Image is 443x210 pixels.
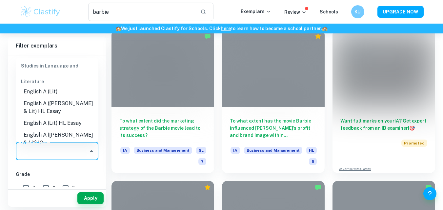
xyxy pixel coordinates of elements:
[230,117,317,139] h6: To what extent has the movie Barbie influenced [PERSON_NAME]’s profit and brand image within [GEO...
[315,33,321,40] div: Premium
[322,26,328,31] span: 🏫
[16,129,98,149] li: English A ([PERSON_NAME] & Lit) IO
[63,55,80,71] button: College
[20,5,61,18] img: Clastify logo
[309,158,317,165] span: 5
[88,3,195,21] input: Search for any exemplars...
[111,30,214,173] a: To what extent did the marketing strategy of the Barbie movie lead to its success?IABusiness and ...
[72,184,75,192] span: 5
[354,8,361,15] h6: KU
[196,147,206,154] span: SL
[221,26,231,31] a: here
[52,184,55,192] span: 6
[204,184,211,191] div: Premium
[423,187,436,200] button: Help and Feedback
[339,167,371,171] a: Advertise with Clastify
[198,158,206,165] span: 7
[16,58,98,89] div: Studies in Language and Literature
[320,9,338,14] a: Schools
[351,5,364,18] button: KU
[115,26,121,31] span: 🏫
[1,25,442,32] h6: We just launched Clastify for Schools. Click to learn how to become a school partner.
[340,117,427,132] h6: Want full marks on your IA ? Get expert feedback from an IB examiner!
[16,117,98,129] li: English A (Lit) HL Essay
[241,8,271,15] p: Exemplars
[409,125,415,131] span: 🎯
[77,192,104,204] button: Apply
[34,55,50,71] button: IB
[315,184,321,191] img: Marked
[401,140,427,147] span: Promoted
[134,147,192,154] span: Business and Management
[332,30,435,107] img: Thumbnail
[244,147,302,154] span: Business and Management
[204,33,211,40] img: Marked
[120,147,130,154] span: IA
[284,9,307,16] p: Review
[231,147,240,154] span: IA
[425,184,432,191] img: Marked
[8,37,106,55] h6: Filter exemplars
[16,171,98,178] h6: Grade
[306,147,317,154] span: HL
[119,117,206,139] h6: To what extent did the marketing strategy of the Barbie movie lead to its success?
[34,55,80,71] div: Filter type choice
[16,86,98,98] li: English A (Lit)
[16,98,98,117] li: English A ([PERSON_NAME] & Lit) HL Essay
[87,146,96,156] button: Close
[222,30,325,173] a: To what extent has the movie Barbie influenced [PERSON_NAME]’s profit and brand image within [GEO...
[32,184,35,192] span: 7
[332,30,435,173] a: Want full marks on yourIA? Get expert feedback from an IB examiner!PromotedAdvertise with Clastify
[377,6,424,18] button: UPGRADE NOW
